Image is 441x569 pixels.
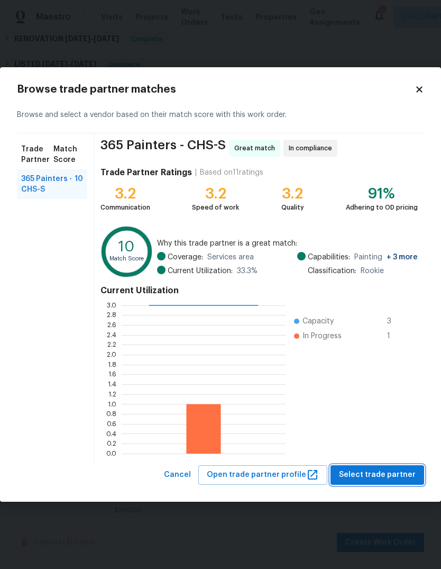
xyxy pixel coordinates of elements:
[107,322,116,328] text: 2.6
[106,411,116,417] text: 0.8
[107,302,116,309] text: 3.0
[107,332,116,338] text: 2.4
[192,167,200,178] div: |
[302,316,334,327] span: Capacity
[75,174,83,195] span: 10
[308,266,356,276] span: Classification:
[192,188,239,199] div: 3.2
[289,143,336,153] span: In compliance
[354,252,418,263] span: Painting
[157,238,418,249] span: Why this trade partner is a great match:
[164,468,191,482] span: Cancel
[387,316,404,327] span: 3
[339,468,416,482] span: Select trade partner
[108,401,116,407] text: 1.0
[100,202,150,213] div: Communication
[100,167,192,178] h4: Trade Partner Ratings
[106,450,116,457] text: 0.0
[387,331,404,341] span: 1
[302,331,342,341] span: In Progress
[198,465,327,485] button: Open trade partner profile
[108,391,116,398] text: 1.2
[207,468,319,482] span: Open trade partner profile
[160,465,195,485] button: Cancel
[108,381,116,387] text: 1.4
[192,202,239,213] div: Speed of work
[200,167,263,178] div: Based on 11 ratings
[387,254,418,261] span: + 3 more
[100,188,150,199] div: 3.2
[281,202,304,213] div: Quality
[109,256,144,261] text: Match Score
[100,140,226,157] span: 365 Painters - CHS-S
[17,97,424,133] div: Browse and select a vendor based on their match score with this work order.
[21,144,53,165] span: Trade Partner
[53,144,83,165] span: Match Score
[107,421,116,427] text: 0.6
[107,351,116,358] text: 2.0
[237,266,258,276] span: 33.3 %
[346,202,418,213] div: Adhering to OD pricing
[361,266,384,276] span: Rookie
[107,341,116,348] text: 2.2
[281,188,304,199] div: 3.2
[330,465,424,485] button: Select trade partner
[168,252,203,263] span: Coverage:
[207,252,254,263] span: Services area
[100,285,418,296] h4: Current Utilization
[118,240,134,255] text: 10
[107,440,116,447] text: 0.2
[234,143,279,153] span: Great match
[108,362,116,368] text: 1.8
[108,371,116,377] text: 1.6
[308,252,350,263] span: Capabilities:
[106,430,116,437] text: 0.4
[17,84,415,95] h2: Browse trade partner matches
[346,188,418,199] div: 91%
[107,312,116,318] text: 2.8
[168,266,233,276] span: Current Utilization:
[21,174,75,195] span: 365 Painters - CHS-S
